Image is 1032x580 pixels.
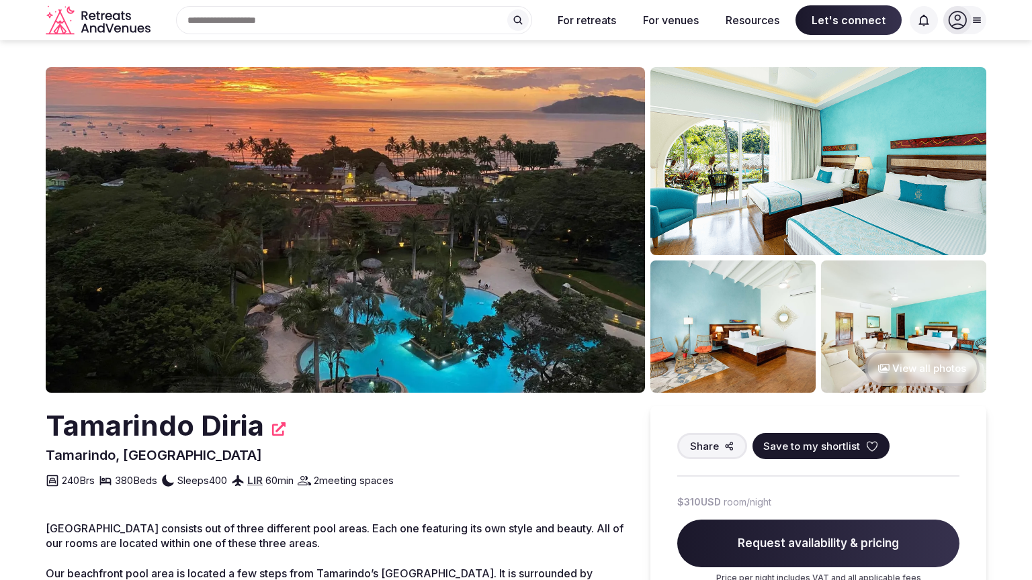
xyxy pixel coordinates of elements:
[177,473,227,487] span: Sleeps 400
[690,439,719,453] span: Share
[547,5,627,35] button: For retreats
[752,433,890,459] button: Save to my shortlist
[46,5,153,36] svg: Retreats and Venues company logo
[46,522,623,550] span: [GEOGRAPHIC_DATA] consists out of three different pool areas. Each one featuring its own style an...
[62,473,95,487] span: 240 Brs
[46,67,645,393] img: Venue cover photo
[821,260,986,393] img: Venue gallery photo
[795,5,902,35] span: Let's connect
[677,520,959,568] span: Request availability & pricing
[650,67,986,255] img: Venue gallery photo
[865,350,980,386] button: View all photos
[46,406,264,446] h2: Tamarindo Diria
[265,473,294,487] span: 60 min
[650,260,816,393] img: Venue gallery photo
[677,433,747,459] button: Share
[115,473,157,487] span: 380 Beds
[632,5,709,35] button: For venues
[677,495,721,509] span: $310 USD
[724,495,771,509] span: room/night
[247,474,263,487] a: LIR
[715,5,790,35] button: Resources
[314,473,394,487] span: 2 meeting spaces
[763,439,860,453] span: Save to my shortlist
[46,447,262,463] span: Tamarindo, [GEOGRAPHIC_DATA]
[46,5,153,36] a: Visit the homepage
